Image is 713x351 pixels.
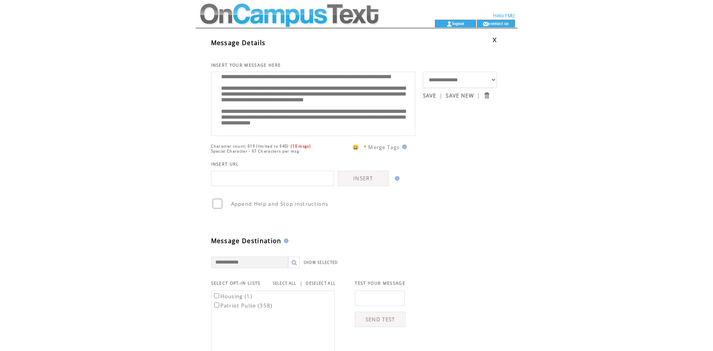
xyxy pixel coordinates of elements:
[273,281,297,286] a: SELECT ALL
[364,144,400,151] span: * Merge Tags
[300,280,303,287] span: |
[400,144,407,149] img: help.gif
[483,21,488,27] img: contact_us_icon.gif
[483,92,490,99] input: Submit
[488,21,509,26] a: contact us
[440,92,443,99] span: |
[211,149,300,154] span: Special Character - 67 Characters per msg
[493,13,515,18] span: Hello FMU
[352,144,359,151] span: 😀
[446,92,474,99] a: SAVE NEW
[211,39,266,47] span: Message Details
[338,171,389,186] a: INSERT
[452,21,464,26] a: logout
[282,238,289,243] img: help.gif
[306,281,336,286] a: DESELECT ALL
[355,312,406,327] a: SEND TEST
[477,92,480,99] span: |
[211,280,261,286] span: SELECT OPT-IN LISTS
[304,260,338,265] a: SHOW SELECTED
[213,293,253,300] label: Housing (1)
[446,21,452,27] img: account_icon.gif
[423,92,436,99] a: SAVE
[214,293,219,298] input: Housing (1)
[211,161,239,167] span: INSERT URL
[355,280,405,286] span: TEST YOUR MESSAGE
[213,302,273,309] label: Patriot Pulse (358)
[214,302,219,307] input: Patriot Pulse (358)
[211,62,281,68] span: INSERT YOUR MESSAGE HERE
[291,144,311,149] span: (10 msgs)
[393,176,399,181] img: help.gif
[211,144,289,149] span: Character count: 619 (limited to 640)
[231,200,329,207] span: Append Help and Stop instructions
[211,237,282,245] span: Message Destination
